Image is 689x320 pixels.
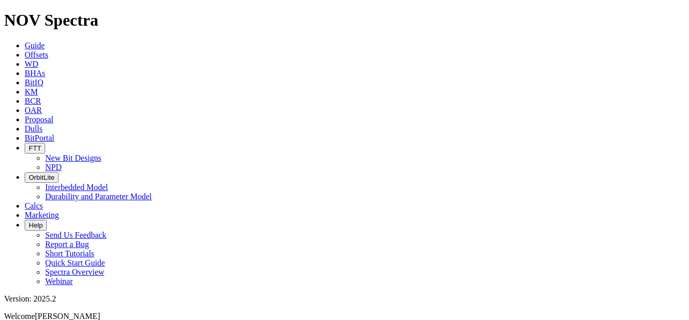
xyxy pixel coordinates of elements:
[25,134,54,142] a: BitPortal
[25,87,38,96] a: KM
[25,124,43,133] a: Dulls
[25,41,45,50] a: Guide
[29,174,54,181] span: OrbitLite
[25,106,42,115] a: OAR
[25,60,39,68] a: WD
[25,172,59,183] button: OrbitLite
[25,69,45,78] a: BHAs
[45,192,152,201] a: Durability and Parameter Model
[45,240,89,249] a: Report a Bug
[25,50,48,59] a: Offsets
[25,143,45,154] button: FTT
[25,211,59,219] a: Marketing
[45,231,106,239] a: Send Us Feedback
[45,154,101,162] a: New Bit Designs
[45,163,62,172] a: NPD
[25,201,43,210] a: Calcs
[4,294,685,304] div: Version: 2025.2
[25,115,53,124] a: Proposal
[25,220,47,231] button: Help
[25,97,41,105] a: BCR
[4,11,685,30] h1: NOV Spectra
[45,258,105,267] a: Quick Start Guide
[45,268,104,276] a: Spectra Overview
[45,183,108,192] a: Interbedded Model
[29,144,41,152] span: FTT
[45,277,73,286] a: Webinar
[25,78,43,87] a: BitIQ
[29,221,43,229] span: Help
[45,249,94,258] a: Short Tutorials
